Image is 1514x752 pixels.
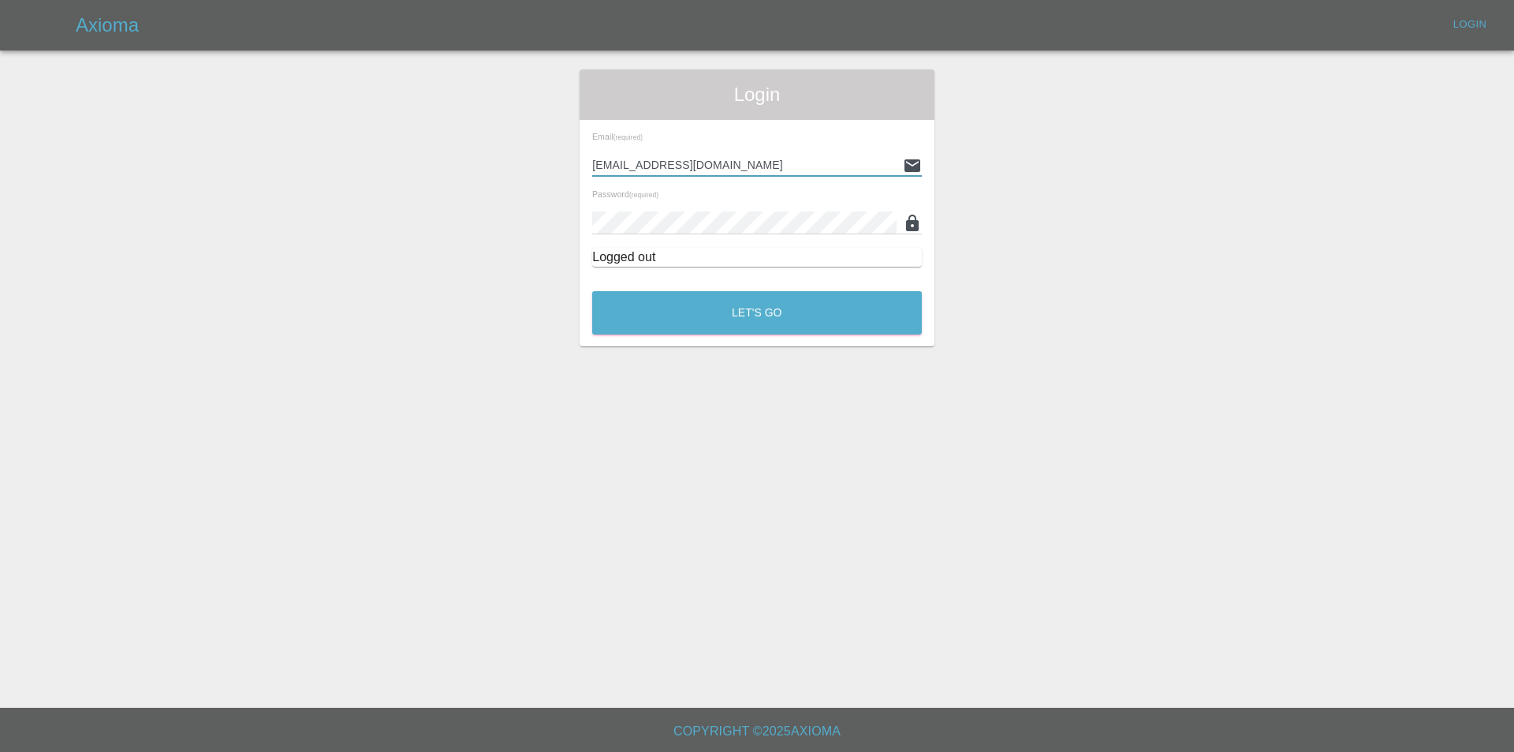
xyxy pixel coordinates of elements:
[592,82,922,107] span: Login
[1445,13,1495,37] a: Login
[592,189,658,199] span: Password
[613,134,643,141] small: (required)
[13,720,1501,743] h6: Copyright © 2025 Axioma
[592,132,643,141] span: Email
[592,248,922,267] div: Logged out
[629,192,658,199] small: (required)
[76,13,139,38] h5: Axioma
[592,291,922,335] button: Let's Go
